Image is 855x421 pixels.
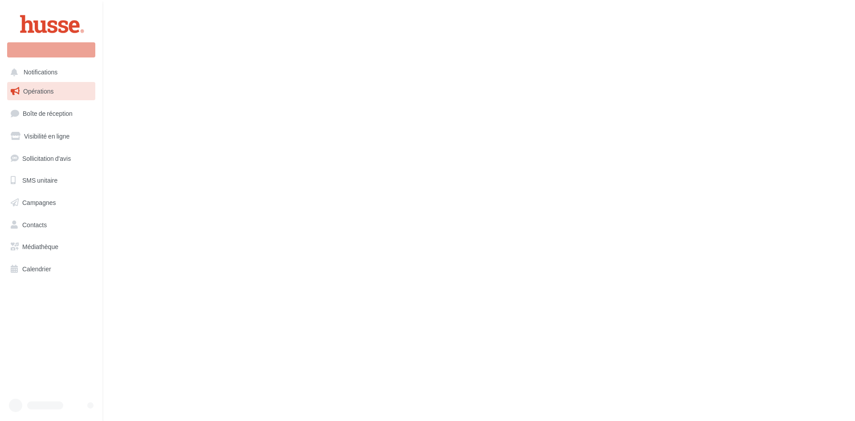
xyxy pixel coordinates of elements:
span: SMS unitaire [22,176,57,184]
span: Calendrier [22,265,51,273]
a: SMS unitaire [5,171,97,190]
a: Sollicitation d'avis [5,149,97,168]
span: Sollicitation d'avis [22,154,71,162]
a: Calendrier [5,260,97,278]
a: Visibilité en ligne [5,127,97,146]
a: Contacts [5,216,97,234]
span: Notifications [24,69,57,76]
a: Boîte de réception [5,104,97,123]
span: Campagnes [22,199,56,206]
span: Visibilité en ligne [24,132,69,140]
span: Médiathèque [22,243,58,250]
div: Nouvelle campagne [7,42,95,57]
a: Campagnes [5,193,97,212]
a: Médiathèque [5,237,97,256]
span: Contacts [22,221,47,229]
a: Opérations [5,82,97,101]
span: Opérations [23,87,53,95]
span: Boîte de réception [23,110,73,117]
